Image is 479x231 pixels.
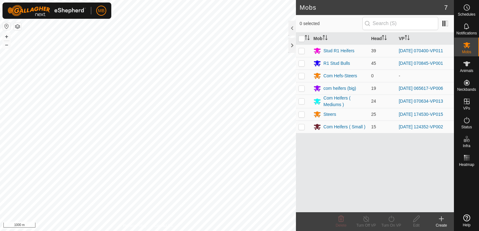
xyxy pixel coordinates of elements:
[154,223,173,228] a: Contact Us
[399,48,443,53] a: [DATE] 070400-VP011
[454,212,479,229] a: Help
[3,33,10,40] button: +
[460,69,473,73] span: Animals
[371,99,376,104] span: 24
[323,36,328,41] p-sorticon: Activate to sort
[429,223,454,228] div: Create
[458,13,475,16] span: Schedules
[371,112,376,117] span: 25
[311,33,369,45] th: Mob
[399,124,443,129] a: [DATE] 124352-VP002
[461,125,472,129] span: Status
[399,99,443,104] a: [DATE] 070634-VP013
[463,223,471,227] span: Help
[396,69,454,82] td: -
[459,163,474,167] span: Heatmap
[371,124,376,129] span: 15
[457,88,476,91] span: Neckbands
[324,60,350,67] div: R1 Stud Bulls
[399,61,443,66] a: [DATE] 070845-VP001
[371,86,376,91] span: 19
[371,48,376,53] span: 39
[324,124,366,130] div: Com Heifers ( Small )
[3,41,10,49] button: –
[305,36,310,41] p-sorticon: Activate to sort
[462,50,471,54] span: Mobs
[404,223,429,228] div: Edit
[324,111,336,118] div: Steers
[396,33,454,45] th: VP
[379,223,404,228] div: Turn On VP
[371,61,376,66] span: 45
[300,4,444,11] h2: Mobs
[3,23,10,30] button: Reset Map
[98,8,105,14] span: MB
[336,223,347,228] span: Delete
[362,17,438,30] input: Search (S)
[463,144,470,148] span: Infra
[371,73,374,78] span: 0
[324,95,366,108] div: Com Heifers ( Mediums )
[382,36,387,41] p-sorticon: Activate to sort
[324,85,356,92] div: com heifers (big)
[300,20,362,27] span: 0 selected
[324,48,355,54] div: Stud R1 Heifers
[14,23,21,30] button: Map Layers
[123,223,147,228] a: Privacy Policy
[399,112,443,117] a: [DATE] 174530-VP015
[8,5,86,16] img: Gallagher Logo
[456,31,477,35] span: Notifications
[369,33,396,45] th: Head
[444,3,448,12] span: 7
[324,73,357,79] div: Com Hefs-Steers
[354,223,379,228] div: Turn Off VP
[405,36,410,41] p-sorticon: Activate to sort
[399,86,443,91] a: [DATE] 065617-VP006
[463,106,470,110] span: VPs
